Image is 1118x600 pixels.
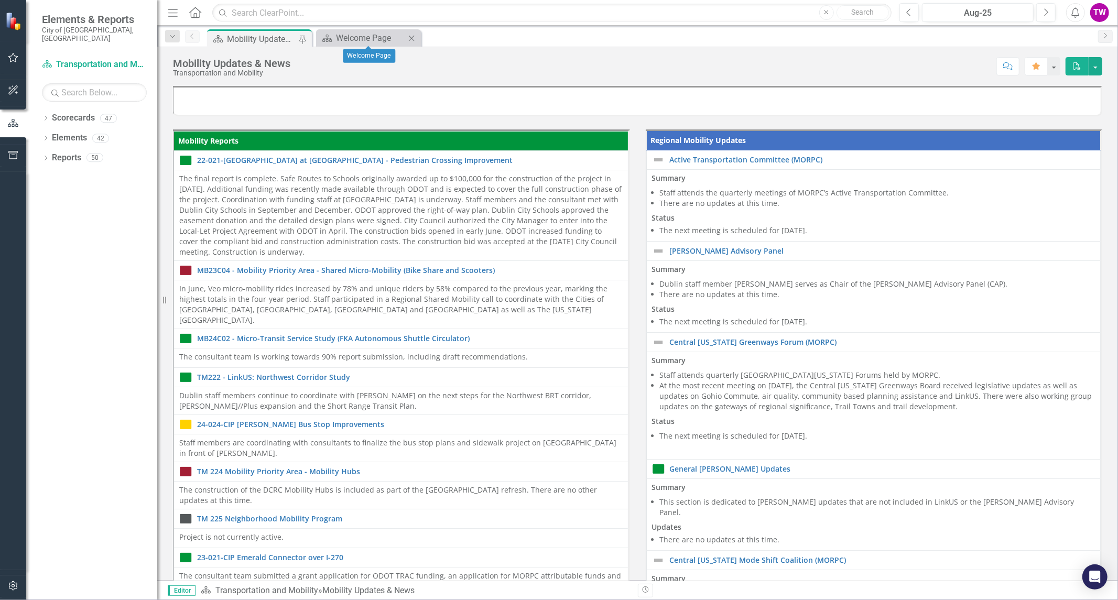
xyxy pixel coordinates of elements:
td: Double-Click to Edit [646,479,1101,551]
li: There are no updates at this time. [660,534,1095,545]
a: MB24C02 - Micro-Transit Service Study (FKA Autonomous Shuttle Circulator) [197,334,623,342]
td: Double-Click to Edit Right Click for Context Menu [646,551,1101,570]
a: 23-021-CIP Emerald Connector over I-270 [197,553,623,561]
strong: Updates [652,522,682,532]
img: On Target [179,371,192,384]
a: Reports [52,152,81,164]
li: The next meeting is scheduled for [DATE]. [660,317,1095,327]
a: 24-024-CIP [PERSON_NAME] Bus Stop Improvements [197,420,623,428]
p: The construction of the DCRC Mobility Hubs is included as part of the [GEOGRAPHIC_DATA] refresh. ... [179,485,623,506]
a: [PERSON_NAME] Advisory Panel [670,247,1095,255]
li: This section is dedicated to [PERSON_NAME] updates that are not included in LinkUS or the [PERSON... [660,497,1095,518]
img: Off Target [179,264,192,277]
td: Double-Click to Edit Right Click for Context Menu [174,368,628,387]
img: Off Target [179,465,192,478]
img: Not Started [179,512,192,525]
button: TW [1090,3,1109,22]
strong: Summary [652,355,686,365]
li: There are no updates at this time. [660,289,1095,300]
a: Central [US_STATE] Mode Shift Coalition (MORPC) [670,556,1095,564]
td: Double-Click to Edit [174,434,628,462]
td: Double-Click to Edit Right Click for Context Menu [174,151,628,170]
img: Near Target [179,418,192,431]
img: Not Defined [652,245,665,257]
td: Double-Click to Edit Right Click for Context Menu [174,462,628,482]
a: Active Transportation Committee (MORPC) [670,156,1095,163]
a: Central [US_STATE] Greenways Forum (MORPC) [670,338,1095,346]
img: Not Defined [652,154,665,166]
p: The consultant team is working towards 90% report submission, including draft recommendations. [179,352,623,362]
img: On Target [179,154,192,167]
td: Double-Click to Edit Right Click for Context Menu [646,333,1101,352]
button: Aug-25 [922,3,1034,22]
a: Transportation and Mobility [42,59,147,71]
li: At the most recent meeting on [DATE], the Central [US_STATE] Greenways Board received legislative... [660,380,1095,412]
p: The final report is complete. Safe Routes to Schools originally awarded up to $100,000 for the co... [179,173,623,257]
div: Aug-25 [926,7,1030,19]
a: MB23C04 - Mobility Priority Area - Shared Micro-Mobility (Bike Share and Scooters) [197,266,623,274]
li: The next meeting is scheduled for [DATE]. [660,225,1095,236]
li: Dublin staff member [PERSON_NAME] serves as Chair of the [PERSON_NAME] Advisory Panel (CAP). [660,279,1095,289]
strong: Summary [652,573,686,583]
div: Open Intercom Messenger [1082,564,1108,590]
a: Welcome Page [319,31,405,45]
img: On Target [179,332,192,345]
input: Search Below... [42,83,147,102]
td: Double-Click to Edit [646,352,1101,460]
span: Search [851,8,874,16]
img: ClearPoint Strategy [5,12,24,30]
td: Double-Click to Edit [174,170,628,261]
img: On Target [652,463,665,475]
td: Double-Click to Edit Right Click for Context Menu [174,415,628,434]
strong: Status [652,213,675,223]
strong: Status [652,304,675,314]
td: Double-Click to Edit Right Click for Context Menu [646,460,1101,479]
div: Mobility Updates & News [227,32,296,46]
a: TM222 - LinkUS: Northwest Corridor Study [197,373,623,381]
li: Staff attends quarterly [GEOGRAPHIC_DATA][US_STATE] Forums held by MORPC. [660,370,1095,380]
td: Double-Click to Edit Right Click for Context Menu [646,150,1101,170]
td: Double-Click to Edit [646,261,1101,333]
a: TM 224 Mobility Priority Area - Mobility Hubs [197,467,623,475]
span: Elements & Reports [42,13,147,26]
td: Double-Click to Edit Right Click for Context Menu [174,329,628,348]
a: 22-021-[GEOGRAPHIC_DATA] at [GEOGRAPHIC_DATA] - Pedestrian Crossing Improvement [197,156,623,164]
strong: Summary [652,173,686,183]
div: Welcome Page [343,49,395,63]
strong: Summary [652,264,686,274]
span: Editor [168,585,196,596]
img: Not Defined [652,336,665,348]
small: City of [GEOGRAPHIC_DATA], [GEOGRAPHIC_DATA] [42,26,147,43]
td: Double-Click to Edit [174,529,628,548]
a: Transportation and Mobility [215,585,318,595]
li: Staff attends the quarterly meetings of MORPC’s Active Transportation Committee. [660,188,1095,198]
td: Double-Click to Edit [174,482,628,509]
td: Double-Click to Edit [646,170,1101,242]
input: Search ClearPoint... [212,4,892,22]
td: Double-Click to Edit [174,387,628,415]
td: Double-Click to Edit Right Click for Context Menu [174,509,628,529]
td: Double-Click to Edit [174,348,628,368]
li: The next meeting is scheduled for [DATE]. [660,431,1095,441]
a: TM 225 Neighborhood Mobility Program [197,515,623,522]
td: Double-Click to Edit Right Click for Context Menu [646,242,1101,261]
div: 47 [100,114,117,123]
div: Mobility Updates & News [322,585,415,595]
td: Double-Click to Edit Right Click for Context Menu [174,261,628,280]
div: » [201,585,630,597]
div: Mobility Updates & News [173,58,290,69]
a: General [PERSON_NAME] Updates [670,465,1095,473]
div: 50 [86,154,103,162]
p: Project is not currently active. [179,532,623,542]
p: In June, Veo micro-mobility rides increased by 78% and unique riders by 58% compared to the previ... [179,283,623,325]
div: 42 [92,134,109,143]
img: On Target [179,551,192,564]
a: Elements [52,132,87,144]
div: Transportation and Mobility [173,69,290,77]
p: Staff members are coordinating with consultants to finalize the bus stop plans and sidewalk proje... [179,438,623,459]
button: Search [837,5,889,20]
strong: Summary [652,482,686,492]
td: Double-Click to Edit Right Click for Context Menu [174,548,628,568]
li: There are no updates at this time. [660,198,1095,209]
